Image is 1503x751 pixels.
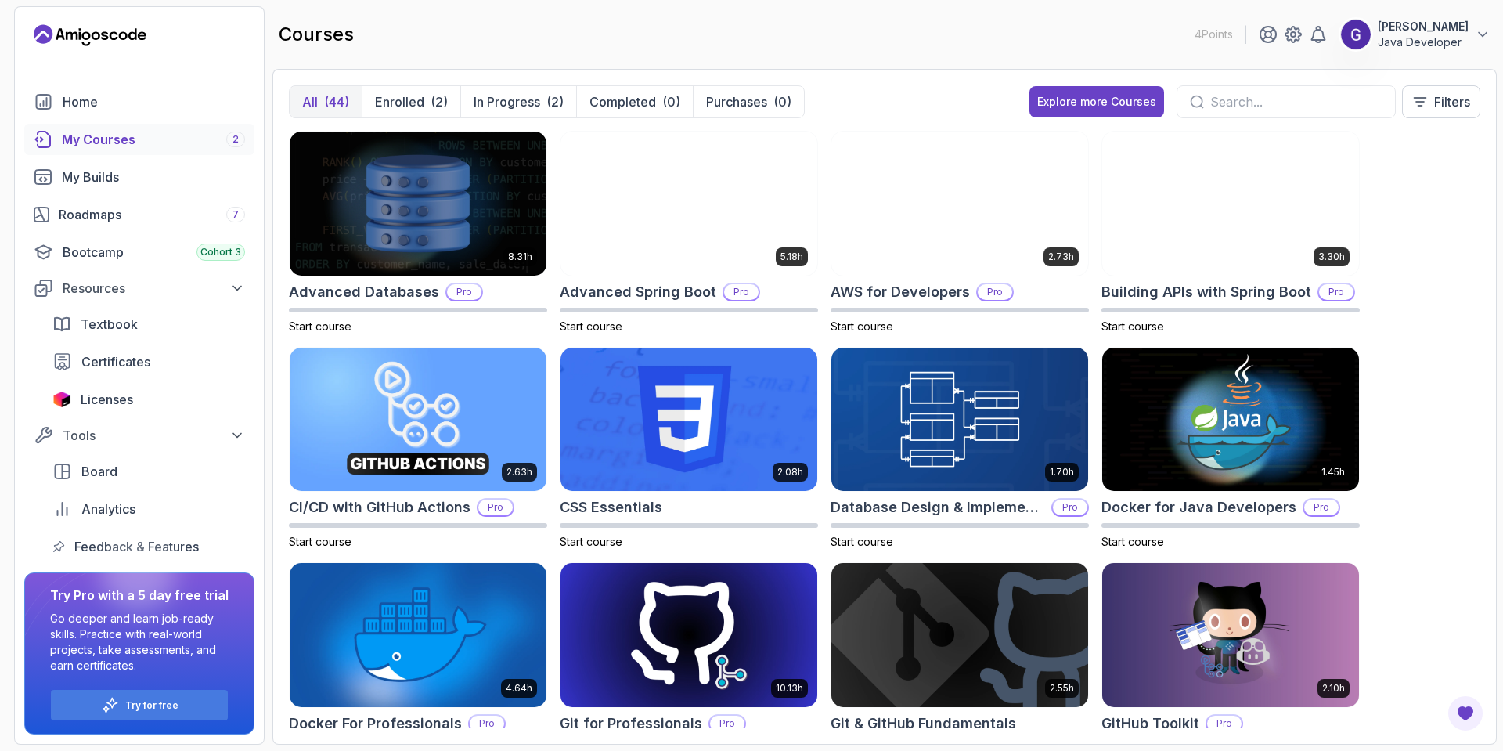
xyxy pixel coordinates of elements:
h2: Git & GitHub Fundamentals [831,713,1016,735]
h2: Building APIs with Spring Boot [1101,281,1311,303]
p: 2.73h [1048,251,1074,263]
a: analytics [43,493,254,525]
h2: Git for Professionals [560,713,702,735]
a: board [43,456,254,487]
p: 8.31h [508,251,532,263]
span: Start course [831,535,893,548]
div: Explore more Courses [1037,94,1156,110]
a: Landing page [34,23,146,48]
p: 10.13h [776,682,803,695]
a: licenses [43,384,254,415]
a: roadmaps [24,199,254,230]
button: Open Feedback Button [1447,695,1484,732]
p: [PERSON_NAME] [1378,19,1469,34]
p: 2.08h [777,466,803,478]
span: Analytics [81,500,135,518]
img: Database Design & Implementation card [831,348,1088,492]
div: Tools [63,426,245,445]
p: Pro [1207,716,1242,731]
button: Tools [24,421,254,450]
a: builds [24,161,254,193]
span: Licenses [81,390,133,409]
a: certificates [43,346,254,377]
p: Pro [1319,284,1353,300]
img: Docker For Professionals card [290,563,546,707]
div: (2) [546,92,564,111]
a: Try for free [125,699,178,712]
div: (44) [324,92,349,111]
button: Explore more Courses [1029,86,1164,117]
a: bootcamp [24,236,254,268]
div: Roadmaps [59,205,245,224]
p: 4 Points [1195,27,1233,42]
input: Search... [1210,92,1382,111]
h2: Advanced Databases [289,281,439,303]
img: Advanced Spring Boot card [560,132,817,276]
a: textbook [43,309,254,340]
span: Cohort 3 [200,246,241,258]
p: 1.70h [1050,466,1074,478]
span: Start course [1101,535,1164,548]
span: Start course [289,535,351,548]
div: Bootcamp [63,243,245,262]
button: All(44) [290,86,362,117]
button: In Progress(2) [460,86,576,117]
p: Pro [710,716,744,731]
img: CSS Essentials card [560,348,817,492]
h2: GitHub Toolkit [1101,713,1199,735]
p: 2.10h [1322,682,1345,695]
img: user profile image [1341,20,1371,49]
div: (0) [773,92,791,111]
p: 1.45h [1321,466,1345,478]
h2: CSS Essentials [560,496,662,518]
h2: Docker For Professionals [289,713,462,735]
p: Pro [724,284,759,300]
p: 2.55h [1050,682,1074,695]
p: Pro [478,500,513,515]
p: All [302,92,318,111]
img: GitHub Toolkit card [1102,563,1359,707]
div: My Builds [62,168,245,186]
a: feedback [43,531,254,562]
p: Go deeper and learn job-ready skills. Practice with real-world projects, take assessments, and ea... [50,611,229,673]
button: Purchases(0) [693,86,804,117]
span: Board [81,462,117,481]
p: Pro [1053,500,1087,515]
img: Building APIs with Spring Boot card [1102,132,1359,276]
p: 2.63h [506,466,532,478]
p: 5.18h [780,251,803,263]
p: Pro [978,284,1012,300]
div: (2) [431,92,448,111]
img: Docker for Java Developers card [1102,348,1359,492]
span: Start course [1101,320,1164,333]
p: Completed [589,92,656,111]
p: Pro [1304,500,1339,515]
span: 7 [232,208,239,221]
a: home [24,86,254,117]
h2: Database Design & Implementation [831,496,1045,518]
h2: CI/CD with GitHub Actions [289,496,470,518]
button: Try for free [50,689,229,721]
span: Certificates [81,352,150,371]
button: Resources [24,274,254,302]
img: jetbrains icon [52,392,71,407]
p: Enrolled [375,92,424,111]
button: Enrolled(2) [362,86,460,117]
span: Start course [289,320,351,333]
button: Completed(0) [576,86,693,117]
span: Start course [560,320,622,333]
h2: Advanced Spring Boot [560,281,716,303]
p: 4.64h [506,682,532,695]
p: 3.30h [1318,251,1345,263]
img: Git & GitHub Fundamentals card [831,563,1088,707]
p: In Progress [474,92,540,111]
div: My Courses [62,130,245,149]
span: 2 [232,133,239,146]
span: Textbook [81,315,138,334]
a: courses [24,124,254,155]
p: Filters [1434,92,1470,111]
p: Pro [470,716,504,731]
span: Start course [831,320,893,333]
